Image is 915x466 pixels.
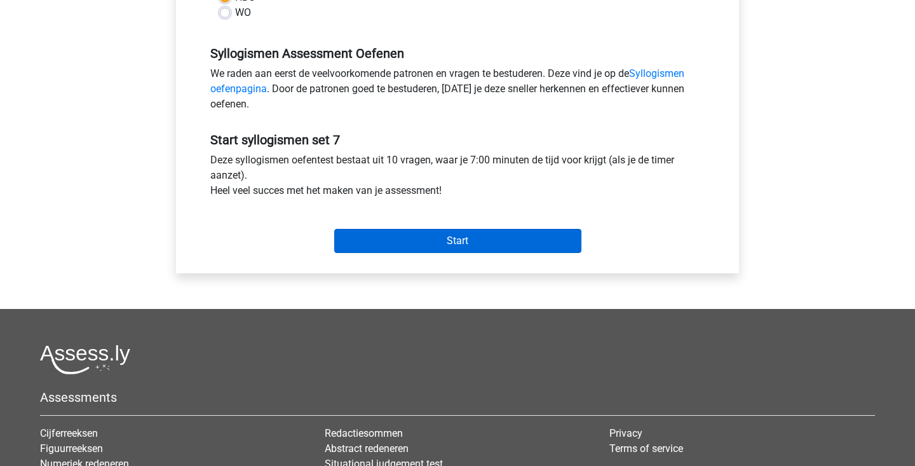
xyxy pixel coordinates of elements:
a: Abstract redeneren [325,442,409,455]
a: Figuurreeksen [40,442,103,455]
a: Terms of service [609,442,683,455]
a: Cijferreeksen [40,427,98,439]
h5: Assessments [40,390,875,405]
input: Start [334,229,581,253]
img: Assessly logo [40,345,130,374]
a: Redactiesommen [325,427,403,439]
div: We raden aan eerst de veelvoorkomende patronen en vragen te bestuderen. Deze vind je op de . Door... [201,66,714,117]
div: Deze syllogismen oefentest bestaat uit 10 vragen, waar je 7:00 minuten de tijd voor krijgt (als j... [201,153,714,203]
h5: Start syllogismen set 7 [210,132,705,147]
a: Privacy [609,427,642,439]
h5: Syllogismen Assessment Oefenen [210,46,705,61]
label: WO [235,5,251,20]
